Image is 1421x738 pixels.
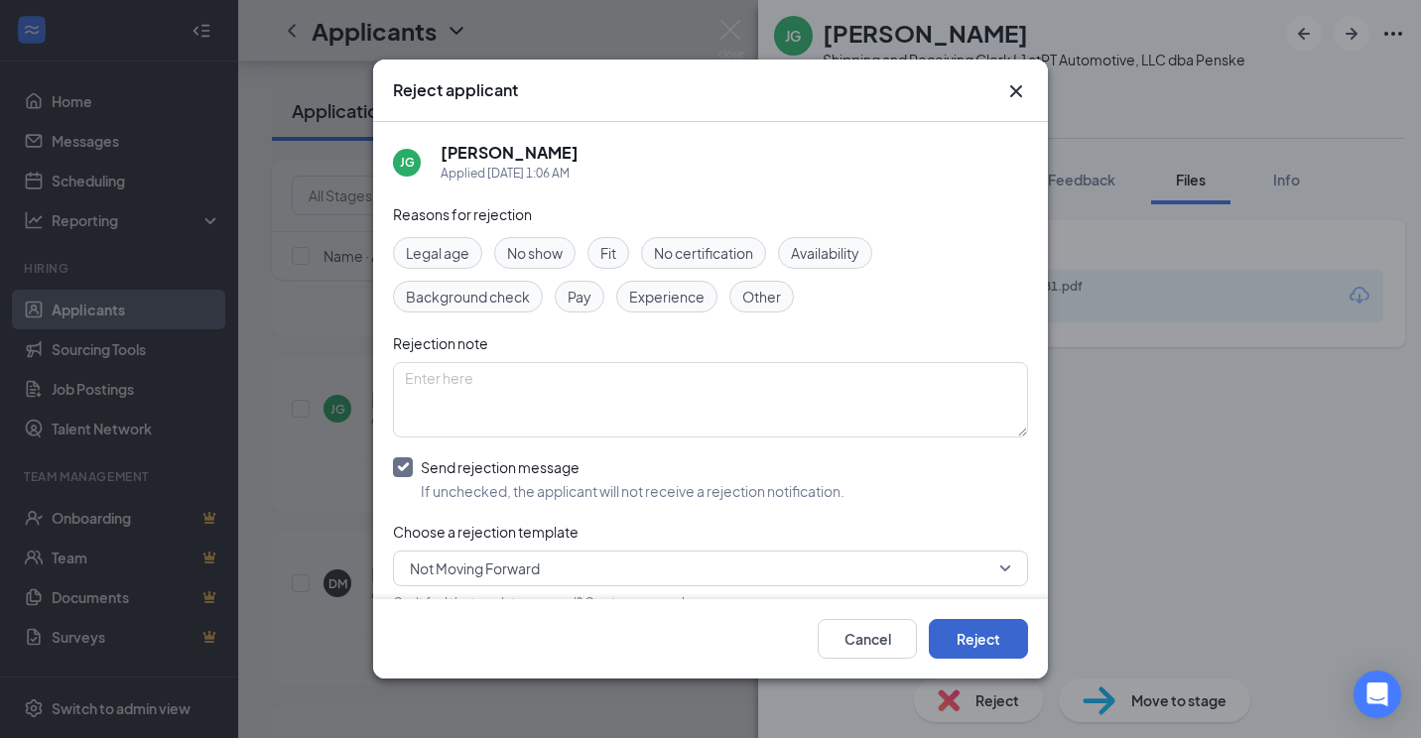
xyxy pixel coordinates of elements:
[629,286,705,307] span: Experience
[393,205,532,223] span: Reasons for rejection
[568,286,591,307] span: Pay
[929,619,1028,659] button: Reject
[818,619,917,659] button: Cancel
[1354,671,1401,718] div: Open Intercom Messenger
[393,595,710,610] span: Can't find the template you need? Create a new one .
[600,242,616,264] span: Fit
[654,242,753,264] span: No certification
[410,553,540,583] span: Not Moving Forward
[400,154,415,171] div: JG
[393,79,518,101] h3: Reject applicant
[1004,79,1028,103] button: Close
[393,523,579,541] span: Choose a rejection template
[791,242,859,264] span: Availability
[742,286,781,307] span: Other
[1004,79,1028,103] svg: Cross
[441,164,579,184] div: Applied [DATE] 1:06 AM
[406,286,530,307] span: Background check
[682,595,707,610] a: here
[441,142,579,164] h5: [PERSON_NAME]
[393,334,488,352] span: Rejection note
[507,242,563,264] span: No show
[406,242,469,264] span: Legal age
